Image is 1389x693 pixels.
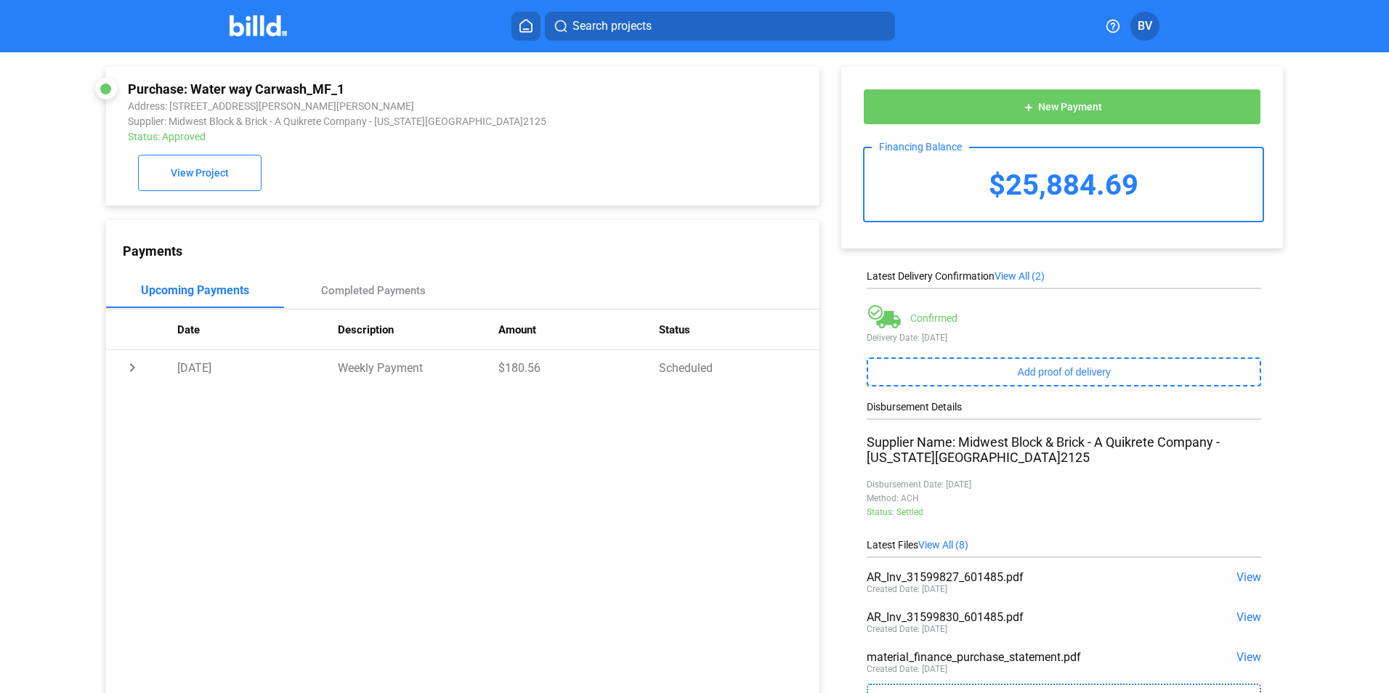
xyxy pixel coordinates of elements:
button: View Project [138,155,262,191]
mat-icon: add [1023,102,1034,113]
div: Disbursement Details [867,401,1261,413]
div: Latest Files [867,539,1261,551]
div: Supplier Name: Midwest Block & Brick - A Quikrete Company - [US_STATE][GEOGRAPHIC_DATA]2125 [867,434,1261,465]
span: View [1236,650,1261,664]
div: Status: Approved [128,131,664,142]
div: Completed Payments [321,284,426,297]
span: Add proof of delivery [1018,366,1111,378]
td: Scheduled [659,350,819,385]
div: Upcoming Payments [141,283,249,297]
button: Add proof of delivery [867,357,1261,386]
span: View [1236,610,1261,624]
th: Date [177,309,338,350]
span: View All (2) [995,270,1045,282]
th: Description [338,309,498,350]
span: View All (8) [918,539,968,551]
div: Status: Settled [867,507,1261,517]
button: BV [1130,12,1159,41]
div: Created Date: [DATE] [867,664,947,674]
div: Disbursement Date: [DATE] [867,479,1261,490]
td: $180.56 [498,350,659,385]
th: Amount [498,309,659,350]
div: Address: [STREET_ADDRESS][PERSON_NAME][PERSON_NAME] [128,100,664,112]
div: Method: ACH [867,493,1261,503]
button: Search projects [545,12,895,41]
div: material_finance_purchase_statement.pdf [867,650,1183,664]
div: $25,884.69 [864,148,1263,221]
div: Supplier: Midwest Block & Brick - A Quikrete Company - [US_STATE][GEOGRAPHIC_DATA]2125 [128,115,664,127]
div: Purchase: Water way Carwash_MF_1 [128,81,664,97]
div: AR_Inv_31599827_601485.pdf [867,570,1183,584]
td: Weekly Payment [338,350,498,385]
div: Created Date: [DATE] [867,584,947,594]
td: [DATE] [177,350,338,385]
span: View Project [171,168,229,179]
div: AR_Inv_31599830_601485.pdf [867,610,1183,624]
span: BV [1138,17,1152,35]
img: Billd Company Logo [230,15,287,36]
button: New Payment [863,89,1261,125]
span: View [1236,570,1261,584]
th: Status [659,309,819,350]
div: Latest Delivery Confirmation [867,270,1261,282]
div: Delivery Date: [DATE] [867,333,1261,343]
span: New Payment [1038,102,1102,113]
div: Financing Balance [872,141,969,153]
div: Created Date: [DATE] [867,624,947,634]
span: Search projects [572,17,652,35]
div: Payments [123,243,819,259]
div: Confirmed [910,312,957,324]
